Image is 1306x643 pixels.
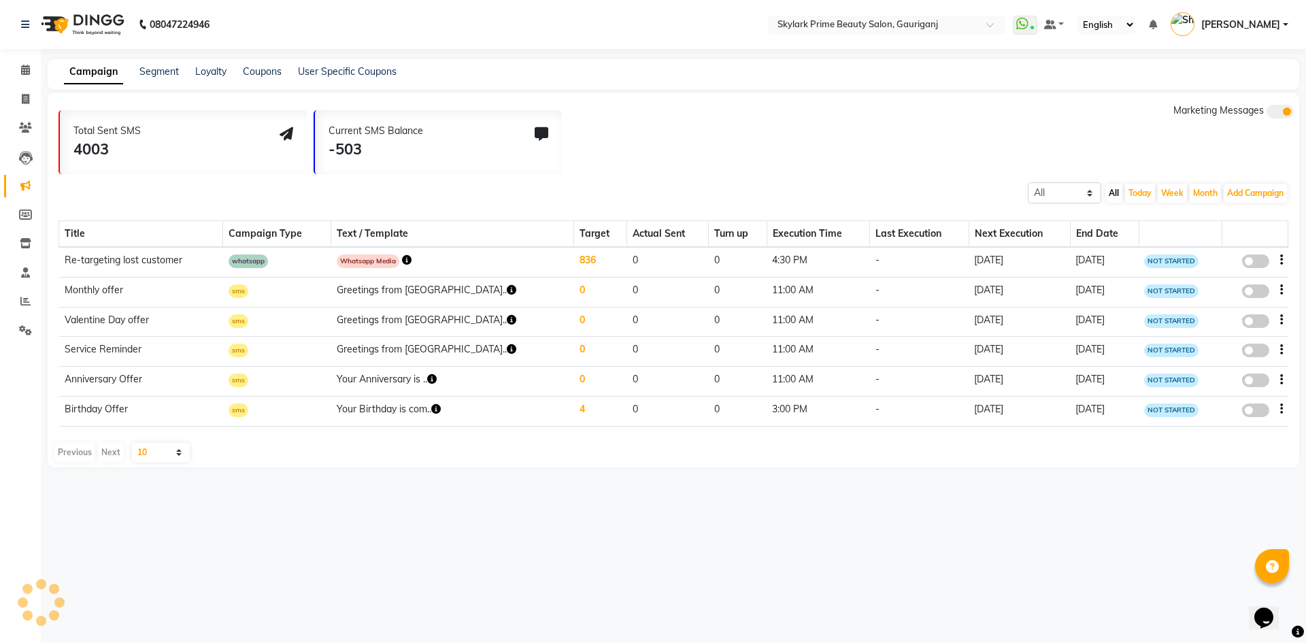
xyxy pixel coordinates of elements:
span: NOT STARTED [1144,314,1199,328]
label: false [1242,403,1269,417]
div: 4003 [73,138,141,161]
td: [DATE] [1070,367,1139,397]
td: - [870,337,969,367]
td: [DATE] [1070,337,1139,367]
td: [DATE] [969,247,1070,277]
label: false [1242,344,1269,357]
a: Campaign [64,60,123,84]
th: Turn up [709,221,767,248]
label: false [1242,284,1269,298]
td: - [870,307,969,337]
th: Title [59,221,223,248]
td: - [870,396,969,426]
th: Text / Template [331,221,574,248]
th: Actual Sent [627,221,709,248]
td: 0 [709,337,767,367]
td: Your Anniversary is .. [331,367,574,397]
span: sms [229,284,248,298]
td: [DATE] [969,277,1070,307]
td: 0 [574,277,627,307]
button: Today [1125,184,1155,203]
td: 836 [574,247,627,277]
td: 0 [709,277,767,307]
td: Valentine Day offer [59,307,223,337]
span: sms [229,403,248,417]
td: Greetings from [GEOGRAPHIC_DATA].. [331,277,574,307]
button: All [1105,184,1122,203]
td: 11:00 AM [767,367,870,397]
td: Greetings from [GEOGRAPHIC_DATA].. [331,307,574,337]
td: 0 [627,367,709,397]
td: 0 [709,247,767,277]
label: false [1242,314,1269,328]
span: NOT STARTED [1144,284,1199,298]
a: Loyalty [195,65,227,78]
td: [DATE] [1070,396,1139,426]
a: Coupons [243,65,282,78]
button: Month [1190,184,1221,203]
td: 4:30 PM [767,247,870,277]
td: 0 [627,307,709,337]
span: Marketing Messages [1173,104,1264,116]
img: logo [35,5,128,44]
td: [DATE] [969,307,1070,337]
a: User Specific Coupons [298,65,397,78]
td: - [870,277,969,307]
td: [DATE] [969,337,1070,367]
td: 0 [709,307,767,337]
th: Execution Time [767,221,870,248]
td: - [870,247,969,277]
td: Your Birthday is com.. [331,396,574,426]
th: Last Execution [870,221,969,248]
b: 08047224946 [150,5,210,44]
td: 11:00 AM [767,277,870,307]
td: [DATE] [1070,277,1139,307]
td: 0 [574,367,627,397]
td: 0 [709,396,767,426]
td: 11:00 AM [767,337,870,367]
span: NOT STARTED [1144,344,1199,357]
td: - [870,367,969,397]
td: Birthday Offer [59,396,223,426]
th: Next Execution [969,221,1070,248]
td: 0 [709,367,767,397]
th: End Date [1070,221,1139,248]
td: 4 [574,396,627,426]
span: sms [229,314,248,328]
td: 0 [627,337,709,367]
td: [DATE] [1070,307,1139,337]
th: Target [574,221,627,248]
td: Monthly offer [59,277,223,307]
span: NOT STARTED [1144,403,1199,417]
iframe: chat widget [1249,589,1292,629]
img: Shashwat Pandey [1171,12,1194,36]
td: [DATE] [969,367,1070,397]
span: whatsapp [229,254,268,268]
button: Add Campaign [1224,184,1287,203]
td: 0 [574,307,627,337]
div: Total Sent SMS [73,124,141,138]
span: [PERSON_NAME] [1201,18,1280,32]
td: 0 [574,337,627,367]
td: 11:00 AM [767,307,870,337]
td: 0 [627,396,709,426]
a: Segment [139,65,179,78]
span: NOT STARTED [1144,374,1199,387]
td: 0 [627,247,709,277]
td: Re-targeting lost customer [59,247,223,277]
td: [DATE] [1070,247,1139,277]
span: sms [229,344,248,357]
button: Week [1158,184,1187,203]
td: 3:00 PM [767,396,870,426]
td: [DATE] [969,396,1070,426]
div: Current SMS Balance [329,124,423,138]
td: 0 [627,277,709,307]
span: NOT STARTED [1144,254,1199,268]
span: sms [229,374,248,387]
label: false [1242,254,1269,268]
td: Service Reminder [59,337,223,367]
td: Anniversary Offer [59,367,223,397]
label: false [1242,374,1269,387]
td: Greetings from [GEOGRAPHIC_DATA].. [331,337,574,367]
div: -503 [329,138,423,161]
